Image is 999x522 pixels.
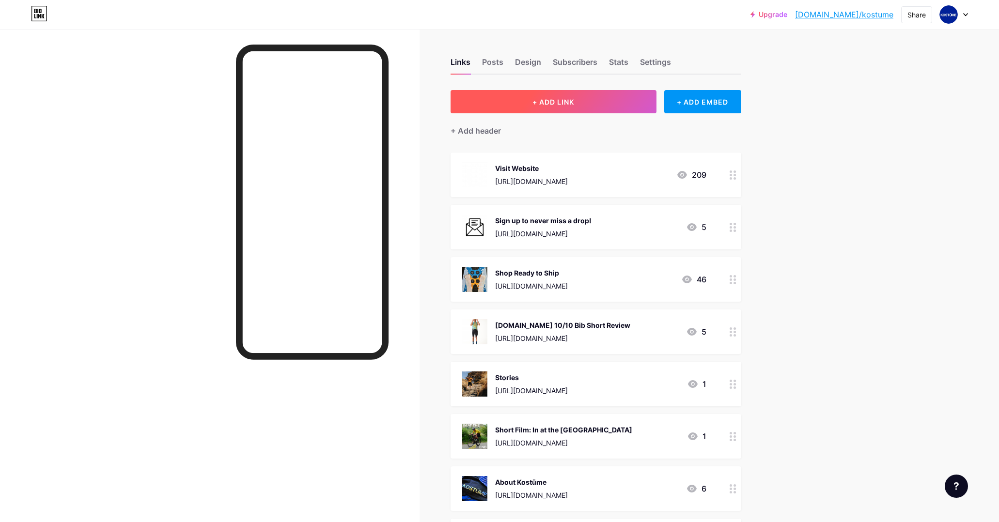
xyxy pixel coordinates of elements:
[686,483,706,494] div: 6
[495,333,630,343] div: [URL][DOMAIN_NAME]
[495,320,630,330] div: [DOMAIN_NAME] 10/10 Bib Short Review
[687,430,706,442] div: 1
[495,372,568,383] div: Stories
[462,162,487,187] img: Visit Website
[462,215,487,240] img: Sign up to never miss a drop!
[462,476,487,501] img: About Kostüme
[686,221,706,233] div: 5
[451,56,470,74] div: Links
[495,215,592,226] div: Sign up to never miss a drop!
[664,90,741,113] div: + ADD EMBED
[687,378,706,390] div: 1
[451,90,656,113] button: + ADD LINK
[495,438,632,448] div: [URL][DOMAIN_NAME]
[462,371,487,397] img: Stories
[676,169,706,181] div: 209
[609,56,628,74] div: Stats
[495,176,568,186] div: [URL][DOMAIN_NAME]
[681,274,706,285] div: 46
[495,477,568,487] div: About Kostüme
[462,319,487,344] img: Road.cc 10/10 Bib Short Review
[495,385,568,396] div: [URL][DOMAIN_NAME]
[495,229,592,239] div: [URL][DOMAIN_NAME]
[495,163,568,173] div: Visit Website
[515,56,541,74] div: Design
[495,268,568,278] div: Shop Ready to Ship
[495,425,632,435] div: Short Film: In at the [GEOGRAPHIC_DATA]
[907,10,926,20] div: Share
[532,98,574,106] span: + ADD LINK
[750,11,787,18] a: Upgrade
[495,281,568,291] div: [URL][DOMAIN_NAME]
[462,424,487,449] img: Short Film: In at the Steep End
[795,9,893,20] a: [DOMAIN_NAME]/kostume
[553,56,597,74] div: Subscribers
[482,56,503,74] div: Posts
[495,490,568,500] div: [URL][DOMAIN_NAME]
[462,267,487,292] img: Shop Ready to Ship
[640,56,671,74] div: Settings
[686,326,706,338] div: 5
[451,125,501,137] div: + Add header
[939,5,958,24] img: kostume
